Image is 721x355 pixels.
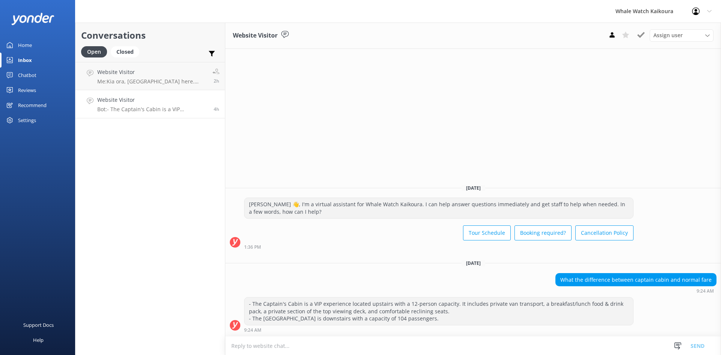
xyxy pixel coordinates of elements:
div: What the difference between captain cabin and normal fare [556,273,716,286]
div: Inbox [18,53,32,68]
div: Settings [18,113,36,128]
button: Tour Schedule [463,225,511,240]
button: Cancellation Policy [575,225,634,240]
h3: Website Visitor [233,31,278,41]
strong: 9:24 AM [697,289,714,293]
h4: Website Visitor [97,68,207,76]
a: Website VisitorBot:- The Captain's Cabin is a VIP experience located upstairs with a 12-person ca... [75,90,225,118]
div: Help [33,332,44,347]
button: Booking required? [514,225,572,240]
p: Bot: - The Captain's Cabin is a VIP experience located upstairs with a 12-person capacity. It inc... [97,106,208,113]
span: [DATE] [462,260,485,266]
strong: 1:36 PM [244,245,261,249]
p: Me: Kia ora, [GEOGRAPHIC_DATA] here. Could you please confirm the date and time you were hoping t... [97,78,207,85]
a: Website VisitorMe:Kia ora, [GEOGRAPHIC_DATA] here. Could you please confirm the date and time you... [75,62,225,90]
div: Home [18,38,32,53]
div: Sep 04 2025 09:24am (UTC +12:00) Pacific/Auckland [555,288,716,293]
a: Closed [111,47,143,56]
h4: Website Visitor [97,96,208,104]
span: Assign user [653,31,683,39]
strong: 9:24 AM [244,328,261,332]
div: Support Docs [23,317,54,332]
span: Sep 04 2025 11:38am (UTC +12:00) Pacific/Auckland [214,78,219,84]
div: Closed [111,46,139,57]
div: Sep 04 2025 09:24am (UTC +12:00) Pacific/Auckland [244,327,634,332]
div: Assign User [650,29,713,41]
div: Reviews [18,83,36,98]
span: [DATE] [462,185,485,191]
div: - The Captain's Cabin is a VIP experience located upstairs with a 12-person capacity. It includes... [244,298,633,325]
h2: Conversations [81,28,219,42]
img: yonder-white-logo.png [11,13,54,25]
div: Recommend [18,98,47,113]
div: [PERSON_NAME] 👋, I'm a virtual assistant for Whale Watch Kaikoura. I can help answer questions im... [244,198,633,218]
div: Chatbot [18,68,36,83]
a: Open [81,47,111,56]
span: Sep 04 2025 09:24am (UTC +12:00) Pacific/Auckland [214,106,219,112]
div: Open [81,46,107,57]
div: Aug 11 2025 01:36pm (UTC +12:00) Pacific/Auckland [244,244,634,249]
